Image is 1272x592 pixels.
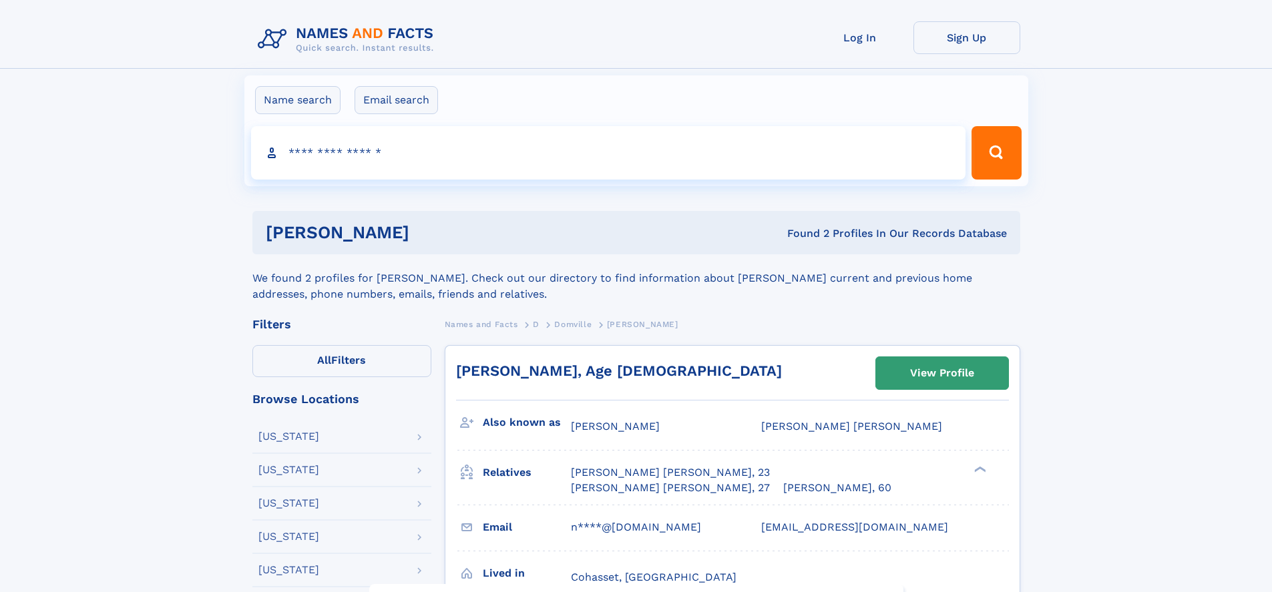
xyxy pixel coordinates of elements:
div: [US_STATE] [258,565,319,575]
span: [PERSON_NAME] [571,420,660,432]
a: [PERSON_NAME] [PERSON_NAME], 27 [571,481,770,495]
div: View Profile [910,358,974,388]
span: All [317,354,331,366]
a: Log In [807,21,913,54]
label: Filters [252,345,431,377]
span: [EMAIL_ADDRESS][DOMAIN_NAME] [761,521,948,533]
div: Found 2 Profiles In Our Records Database [598,226,1007,241]
h3: Email [483,516,571,539]
div: We found 2 profiles for [PERSON_NAME]. Check out our directory to find information about [PERSON_... [252,254,1020,302]
img: Logo Names and Facts [252,21,445,57]
a: Names and Facts [445,316,518,332]
button: Search Button [972,126,1021,180]
div: [US_STATE] [258,465,319,475]
span: [PERSON_NAME] [PERSON_NAME] [761,420,942,432]
a: Sign Up [913,21,1020,54]
div: Browse Locations [252,393,431,405]
h3: Lived in [483,562,571,585]
div: Filters [252,318,431,330]
div: [US_STATE] [258,531,319,542]
div: ❯ [971,465,987,474]
span: Cohasset, [GEOGRAPHIC_DATA] [571,571,736,583]
span: [PERSON_NAME] [607,320,678,329]
a: Domville [554,316,592,332]
label: Email search [355,86,438,114]
h3: Also known as [483,411,571,434]
span: D [533,320,540,329]
span: Domville [554,320,592,329]
div: [US_STATE] [258,498,319,509]
h3: Relatives [483,461,571,484]
a: [PERSON_NAME], Age [DEMOGRAPHIC_DATA] [456,362,782,379]
label: Name search [255,86,341,114]
a: View Profile [876,357,1008,389]
a: [PERSON_NAME], 60 [783,481,891,495]
h1: [PERSON_NAME] [266,224,598,241]
div: [US_STATE] [258,431,319,442]
input: search input [251,126,966,180]
a: D [533,316,540,332]
a: [PERSON_NAME] [PERSON_NAME], 23 [571,465,770,480]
